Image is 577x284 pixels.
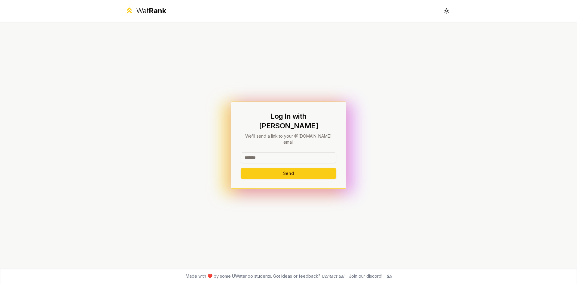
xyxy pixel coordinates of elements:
[241,133,336,145] p: We'll send a link to your @[DOMAIN_NAME] email
[149,6,166,15] span: Rank
[322,273,344,279] a: Contact us!
[349,273,382,279] div: Join our discord!
[125,6,166,16] a: WatRank
[241,168,336,179] button: Send
[186,273,344,279] span: Made with ❤️ by some UWaterloo students. Got ideas or feedback?
[136,6,166,16] div: Wat
[241,111,336,131] h1: Log In with [PERSON_NAME]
